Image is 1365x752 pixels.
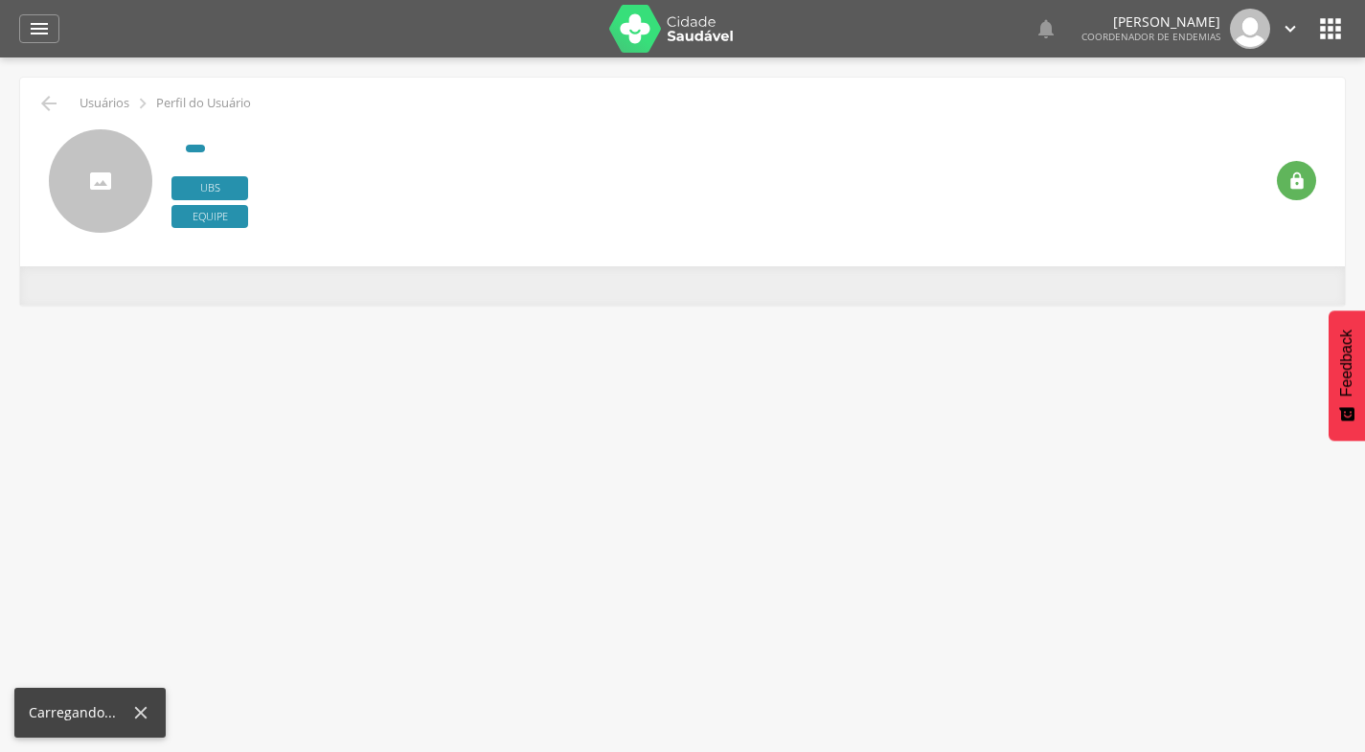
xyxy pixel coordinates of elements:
div: Carregando... [29,703,130,722]
p: Usuários [80,96,129,111]
i:  [1035,17,1058,40]
p: [PERSON_NAME] [1081,15,1220,29]
i:  [1280,18,1301,39]
i:  [132,93,153,114]
i:  [28,17,51,40]
a:  [1280,9,1301,49]
p: Perfil do Usuário [156,96,251,111]
button: Feedback - Mostrar pesquisa [1329,310,1365,441]
i:  [1315,13,1346,44]
span: Equipe [171,205,248,229]
i: Voltar [37,92,60,115]
span: Coordenador de Endemias [1081,30,1220,43]
span: Feedback [1338,330,1355,397]
i:  [1287,171,1307,191]
div: Resetar senha [1277,161,1316,200]
span: Ubs [171,176,248,200]
a:  [1035,9,1058,49]
a:  [19,14,59,43]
